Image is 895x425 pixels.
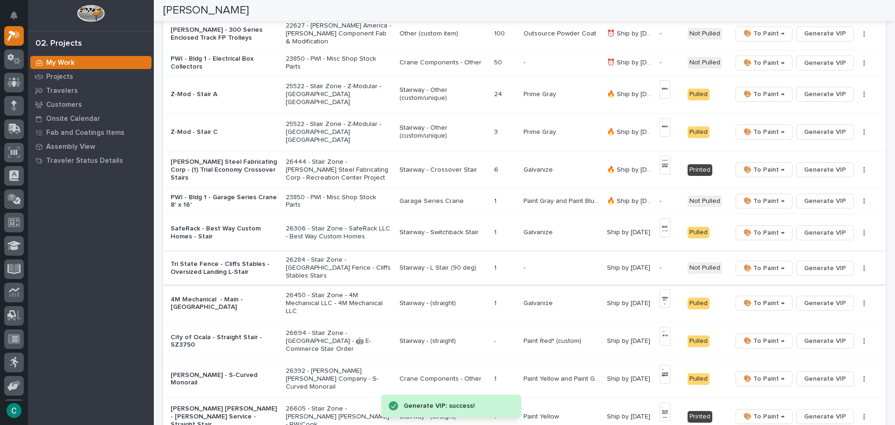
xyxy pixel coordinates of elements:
p: PWI - Bldg 1 - Garage Series Crane 8' x 16' [171,194,278,209]
a: Onsite Calendar [28,111,154,125]
button: Generate VIP [796,371,854,386]
button: 🎨 To Paint → [736,87,792,102]
p: Assembly View [46,143,95,151]
a: Fab and Coatings Items [28,125,154,139]
p: 23850 - PWI - Misc Shop Stock Parts [286,55,392,71]
div: Pulled [688,126,709,138]
p: 24 [494,89,504,98]
span: Generate VIP [804,164,846,175]
span: Generate VIP [804,126,846,138]
span: 🎨 To Paint → [744,373,785,384]
div: Pulled [688,373,709,385]
button: Generate VIP [796,334,854,348]
p: Prime Gray [523,89,558,98]
p: 23850 - PWI - Misc Shop Stock Parts [286,194,392,209]
p: 1 [494,262,498,272]
span: Generate VIP [804,28,846,39]
p: Galvanize [523,227,555,237]
span: 🎨 To Paint → [744,227,785,238]
div: Pulled [688,227,709,238]
p: City of Ocala - Straight Stair - SZ3750 [171,334,278,349]
tr: Z-Mod - Stair C25522 - Stair Zone - Z-Modular - [GEOGRAPHIC_DATA] [GEOGRAPHIC_DATA]Stairway - Oth... [163,113,886,151]
span: Generate VIP [804,195,846,207]
p: - [660,197,680,205]
button: Generate VIP [796,125,854,139]
a: My Work [28,56,154,70]
div: Pulled [688,89,709,100]
tr: SafeRack - Best Way Custom Homes - Stair26306 - Stair Zone - SafeRack LLC - Best Way Custom Homes... [163,214,886,251]
button: Notifications [4,6,24,25]
p: 26450 - Stair Zone - 4M Mechanical LLC - 4M Mechanical LLC [286,292,392,315]
p: Traveler Status Details [46,157,123,165]
p: [PERSON_NAME] Steel Fabricating Corp - (1) Trial Economy Crossover Stairs [171,158,278,181]
img: Workspace Logo [77,5,104,22]
p: Stairway - (straight) [399,337,487,345]
p: Stairway - Switchback Stair [399,229,487,237]
p: Travelers [46,87,78,95]
span: 🎨 To Paint → [744,164,785,175]
button: Generate VIP [796,162,854,177]
button: Generate VIP [796,261,854,276]
span: Generate VIP [804,335,846,347]
p: 50 [494,57,504,67]
p: 🔥 Ship by 8/18/25 [607,126,654,136]
div: Printed [688,164,712,176]
p: [PERSON_NAME] - S-Curved Monorail [171,371,278,387]
p: Stairway - (straight) [399,300,487,307]
button: Generate VIP [796,87,854,102]
p: My Work [46,59,75,67]
button: 🎨 To Paint → [736,194,792,209]
button: 🎨 To Paint → [736,162,792,177]
p: Ship by [DATE] [607,227,652,237]
p: PWI - Bldg 1 - Electrical Box Collectors [171,55,278,71]
p: - [660,30,680,38]
div: Generate VIP: success! [404,400,503,412]
button: Generate VIP [796,225,854,240]
h2: [PERSON_NAME] [163,4,249,17]
p: - [523,262,527,272]
p: Ship by [DATE] [607,335,652,345]
p: 26694 - Stair Zone - [GEOGRAPHIC_DATA] - 🤖 E-Commerce Stair Order [286,329,392,353]
tr: City of Ocala - Straight Stair - SZ375026694 - Stair Zone - [GEOGRAPHIC_DATA] - 🤖 E-Commerce Stai... [163,322,886,360]
span: 🎨 To Paint → [744,195,785,207]
p: Other (custom item) [399,30,487,38]
p: 🔥 Ship by 8/18/25 [607,164,654,174]
p: 25522 - Stair Zone - Z-Modular - [GEOGRAPHIC_DATA] [GEOGRAPHIC_DATA] [286,83,392,106]
p: 1 [494,298,498,307]
p: 26284 - Stair Zone - [GEOGRAPHIC_DATA] Fence - Cliffs Stables Stairs [286,256,392,279]
p: Stairway - L Stair (90 deg) [399,264,487,272]
button: Generate VIP [796,194,854,209]
p: Onsite Calendar [46,115,100,123]
p: - [660,264,680,272]
div: Printed [688,411,712,423]
p: Galvanize [523,164,555,174]
p: Stairway - Other (custom/unique) [399,86,487,102]
p: Tri State Fence - Cliffs Stables - Oversized Landing L-Stair [171,260,278,276]
span: 🎨 To Paint → [744,263,785,274]
button: 🎨 To Paint → [736,125,792,139]
tr: [PERSON_NAME] - S-Curved Monorail26392 - [PERSON_NAME] [PERSON_NAME] Company - S-Curved MonorailC... [163,360,886,398]
button: users-avatar [4,401,24,420]
button: Generate VIP [796,409,854,424]
tr: Z-Mod - Stair A25522 - Stair Zone - Z-Modular - [GEOGRAPHIC_DATA] [GEOGRAPHIC_DATA]Stairway - Oth... [163,76,886,113]
span: Generate VIP [804,89,846,100]
span: 🎨 To Paint → [744,298,785,309]
a: Assembly View [28,139,154,153]
p: Fab and Coatings Items [46,129,124,137]
p: 26444 - Stair Zone - [PERSON_NAME] Steel Fabricating Corp - Recreation Center Project [286,158,392,181]
p: Stairway - Other (custom/unique) [399,124,487,140]
p: - [660,59,680,67]
p: Paint Yellow [523,411,561,421]
p: Ship by [DATE] [607,411,652,421]
div: Not Pulled [688,195,722,207]
p: Customers [46,101,82,109]
span: Generate VIP [804,227,846,238]
p: Crane Components - Other [399,59,487,67]
span: 🎨 To Paint → [744,126,785,138]
p: Z-Mod - Stair A [171,91,278,98]
p: Paint Yellow and Paint Gray [523,373,602,383]
span: Generate VIP [804,57,846,69]
span: 🎨 To Paint → [744,57,785,69]
div: Not Pulled [688,28,722,40]
p: Prime Gray [523,126,558,136]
